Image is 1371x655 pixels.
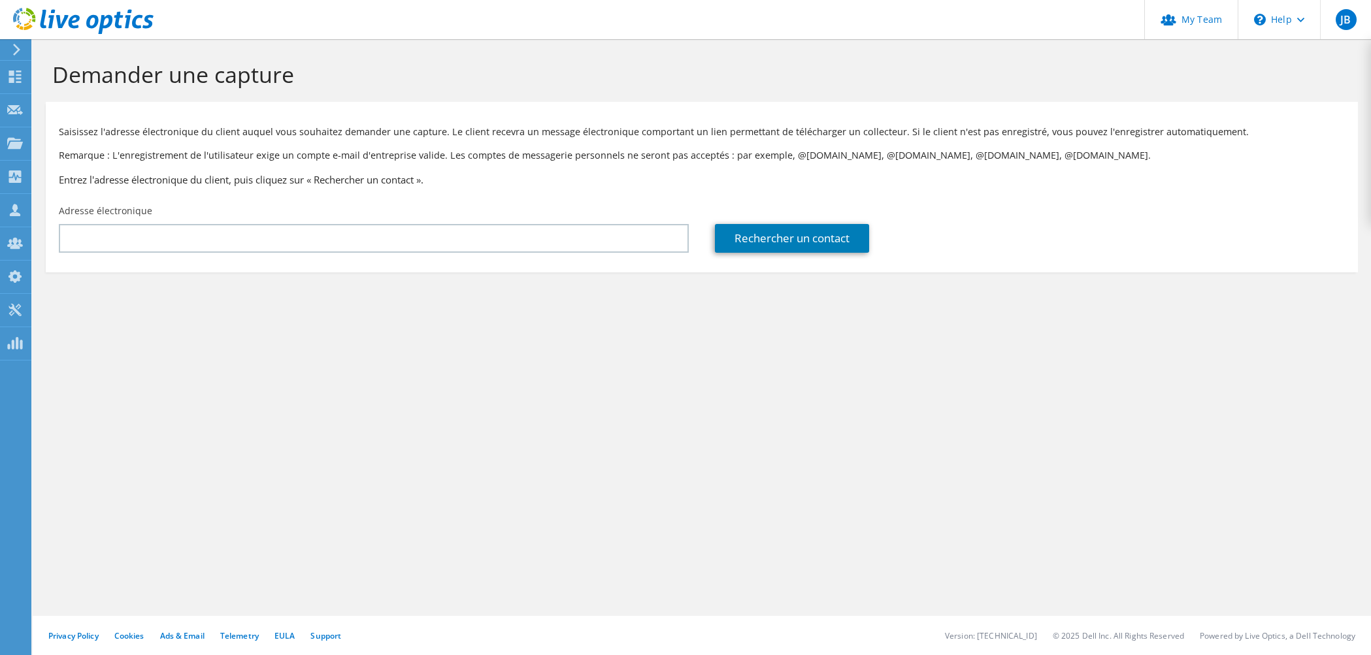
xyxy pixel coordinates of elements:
a: Cookies [114,630,144,641]
li: Powered by Live Optics, a Dell Technology [1200,630,1355,641]
a: Support [310,630,341,641]
p: Saisissez l'adresse électronique du client auquel vous souhaitez demander une capture. Le client ... [59,125,1345,139]
li: © 2025 Dell Inc. All Rights Reserved [1053,630,1184,641]
svg: \n [1254,14,1266,25]
a: EULA [274,630,295,641]
a: Telemetry [220,630,259,641]
a: Privacy Policy [48,630,99,641]
h1: Demander une capture [52,61,1345,88]
h3: Entrez l'adresse électronique du client, puis cliquez sur « Rechercher un contact ». [59,172,1345,187]
a: Ads & Email [160,630,205,641]
span: JB [1336,9,1357,30]
a: Rechercher un contact [715,224,869,253]
p: Remarque : L'enregistrement de l'utilisateur exige un compte e-mail d'entreprise valide. Les comp... [59,148,1345,163]
li: Version: [TECHNICAL_ID] [945,630,1037,641]
label: Adresse électronique [59,204,152,217]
